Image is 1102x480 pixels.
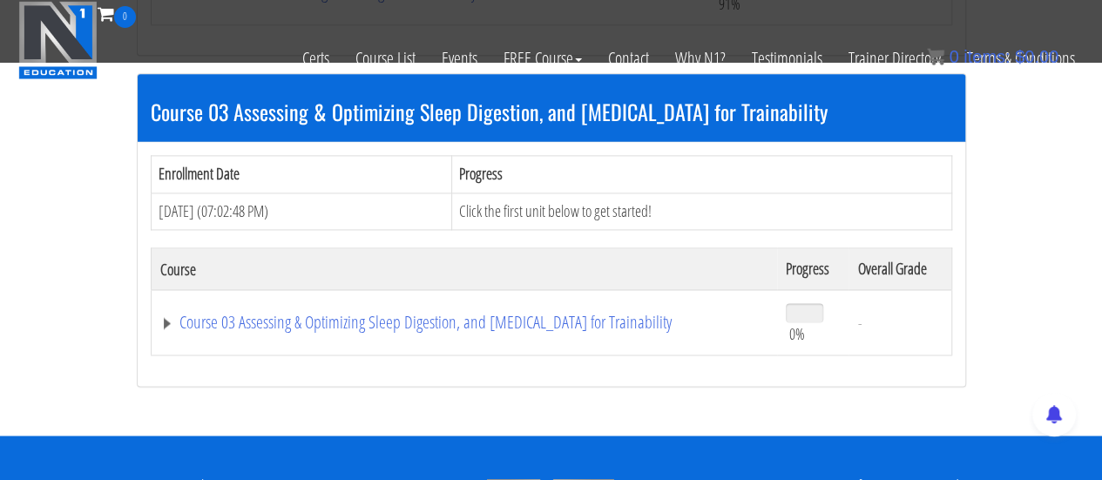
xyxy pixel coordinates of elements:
td: [DATE] (07:02:48 PM) [151,193,452,230]
a: 0 [98,2,136,25]
th: Progress [777,248,849,290]
a: Why N1? [662,28,739,89]
a: Course 03 Assessing & Optimizing Sleep Digestion, and [MEDICAL_DATA] for Trainability [160,314,768,331]
a: FREE Course [490,28,595,89]
a: 0 items: $0.00 [927,47,1058,66]
span: 0 [114,6,136,28]
a: Contact [595,28,662,89]
span: 0 [949,47,958,66]
img: n1-education [18,1,98,79]
a: Trainer Directory [835,28,954,89]
h3: Course 03 Assessing & Optimizing Sleep Digestion, and [MEDICAL_DATA] for Trainability [151,100,952,123]
td: Click the first unit below to get started! [452,193,951,230]
th: Progress [452,155,951,193]
a: Certs [289,28,342,89]
bdi: 0.00 [1015,47,1058,66]
th: Enrollment Date [151,155,452,193]
a: Testimonials [739,28,835,89]
a: Events [429,28,490,89]
span: items: [963,47,1010,66]
span: 0% [789,324,805,343]
th: Overall Grade [848,248,951,290]
span: $ [1015,47,1024,66]
a: Terms & Conditions [954,28,1088,89]
img: icon11.png [927,48,944,65]
th: Course [151,248,777,290]
td: - [848,290,951,355]
a: Course List [342,28,429,89]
